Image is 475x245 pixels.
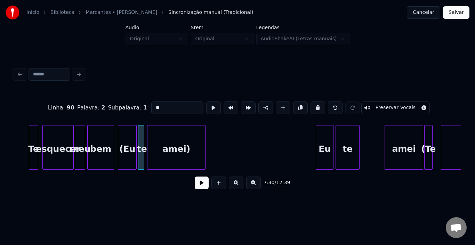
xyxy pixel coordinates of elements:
div: Linha : [48,104,74,112]
img: youka [6,6,19,19]
span: 12:39 [276,179,290,186]
span: 1 [143,104,147,111]
span: 7:30 [264,179,274,186]
button: Salvar [443,6,469,19]
a: Biblioteca [50,9,74,16]
nav: breadcrumb [26,9,253,16]
label: Áudio [126,25,188,30]
a: Bate-papo aberto [446,217,467,238]
div: Subpalavra : [108,104,147,112]
label: Legendas [256,25,350,30]
div: Palavra : [77,104,105,112]
span: 90 [67,104,74,111]
button: Cancelar [407,6,440,19]
a: Início [26,9,39,16]
div: / [264,179,280,186]
label: Stem [191,25,253,30]
span: Sincronização manual (Tradicional) [168,9,253,16]
button: Toggle [361,101,430,114]
span: 2 [101,104,105,111]
a: Marcantes • [PERSON_NAME] [86,9,157,16]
